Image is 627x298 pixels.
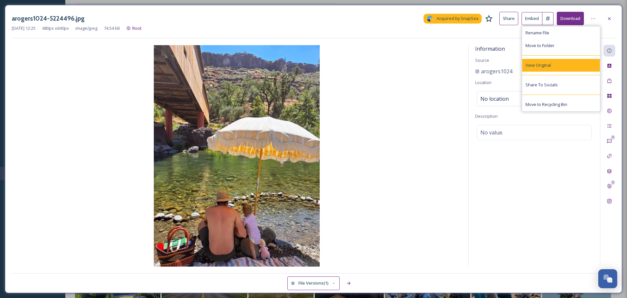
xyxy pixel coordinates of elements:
[525,82,558,88] span: Share To Socials
[104,25,120,31] span: 74.54 kB
[525,62,551,68] span: View Original
[475,113,498,119] span: Description
[12,45,462,267] img: arogers1024-5224496.jpg
[287,276,340,290] button: File Versions(1)
[475,67,512,75] a: arogers1024
[42,25,69,31] span: 480 px x 640 px
[75,25,97,31] span: image/jpeg
[132,25,142,31] span: Root
[525,43,555,49] span: Move to Folder
[611,135,615,140] div: 0
[475,57,489,63] span: Source
[12,25,36,31] span: [DATE] 12:25
[480,129,503,136] span: No value.
[480,95,509,103] span: No location
[611,180,615,185] div: 0
[481,67,512,75] span: arogers1024
[475,45,505,52] span: Information
[598,269,617,288] button: Open Chat
[427,15,433,22] img: snapsea-logo.png
[525,101,567,108] span: Move to Recycling Bin
[557,12,584,25] button: Download
[475,79,491,85] span: Location
[437,15,478,22] span: Acquired by SnapSea
[525,30,549,36] span: Rename File
[12,14,85,23] h3: arogers1024-5224496.jpg
[522,12,542,25] button: Embed
[499,12,518,25] button: Share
